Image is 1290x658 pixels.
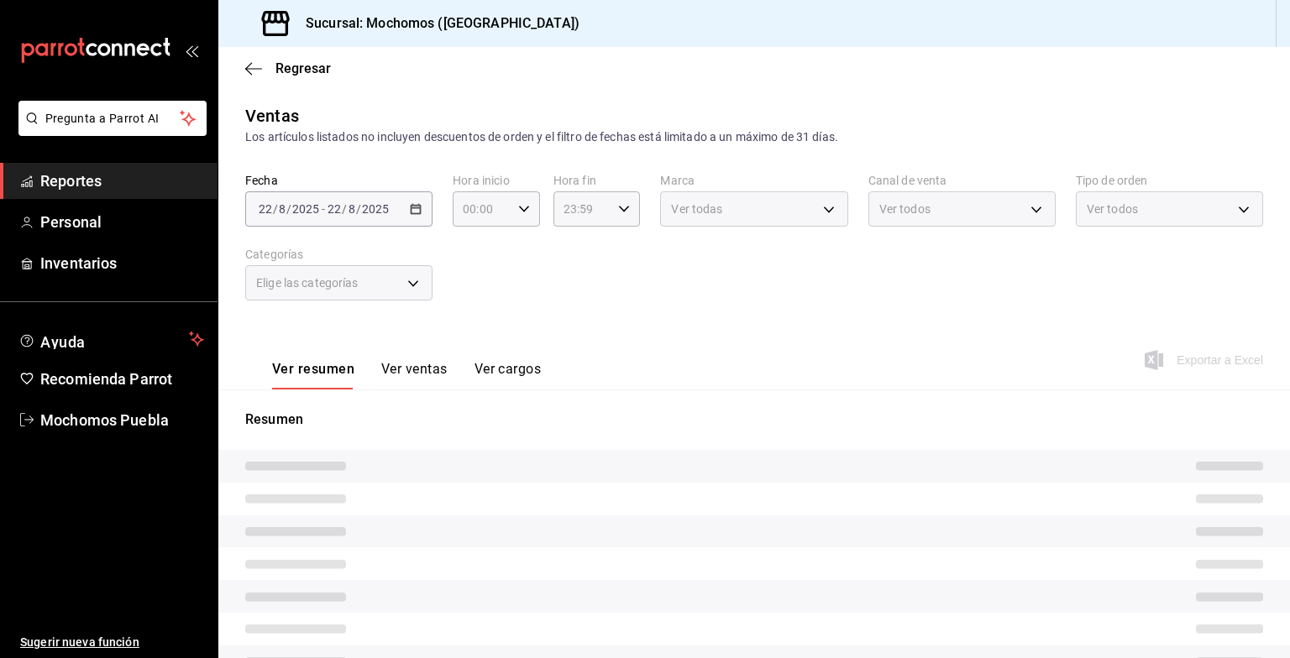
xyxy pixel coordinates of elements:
span: / [286,202,291,216]
span: Mochomos Puebla [40,409,204,431]
label: Canal de venta [868,175,1056,186]
button: Pregunta a Parrot AI [18,101,207,136]
input: -- [348,202,356,216]
span: Ver todos [1087,201,1138,217]
span: Elige las categorías [256,274,359,291]
span: Regresar [275,60,331,76]
button: Regresar [245,60,331,76]
div: Los artículos listados no incluyen descuentos de orden y el filtro de fechas está limitado a un m... [245,128,1263,146]
span: / [342,202,347,216]
a: Pregunta a Parrot AI [12,122,207,139]
input: ---- [291,202,320,216]
span: Ver todos [879,201,931,217]
span: Inventarios [40,252,204,274]
label: Marca [660,175,847,186]
input: ---- [361,202,390,216]
span: Recomienda Parrot [40,368,204,390]
button: Ver resumen [272,361,354,389]
input: -- [258,202,273,216]
span: / [273,202,278,216]
label: Hora fin [553,175,641,186]
input: -- [278,202,286,216]
input: -- [327,202,342,216]
span: Ver todas [671,201,722,217]
span: Personal [40,211,204,233]
button: Ver ventas [381,361,448,389]
span: Reportes [40,170,204,192]
span: / [356,202,361,216]
button: open_drawer_menu [185,44,198,57]
button: Ver cargos [475,361,542,389]
label: Fecha [245,175,433,186]
label: Tipo de orden [1076,175,1263,186]
p: Resumen [245,410,1263,430]
span: - [322,202,325,216]
span: Pregunta a Parrot AI [45,110,181,128]
h3: Sucursal: Mochomos ([GEOGRAPHIC_DATA]) [292,13,579,34]
span: Sugerir nueva función [20,634,204,651]
label: Categorías [245,248,433,260]
div: Ventas [245,103,299,128]
span: Ayuda [40,329,182,349]
label: Hora inicio [453,175,540,186]
div: navigation tabs [272,361,541,389]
